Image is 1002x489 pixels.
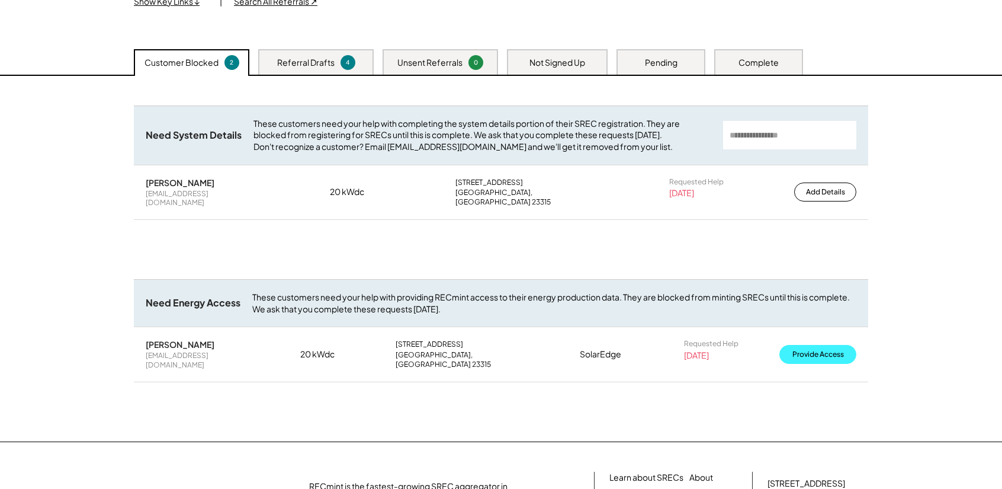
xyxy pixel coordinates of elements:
div: [GEOGRAPHIC_DATA], [GEOGRAPHIC_DATA] 23315 [455,188,603,206]
div: SolarEdge [580,349,648,360]
div: [DATE] [669,187,694,199]
div: These customers need your help with completing the system details portion of their SREC registrat... [253,118,711,153]
a: Learn about SRECs [609,472,683,484]
div: [GEOGRAPHIC_DATA], [GEOGRAPHIC_DATA] 23315 [396,350,544,369]
div: 20 kWdc [330,186,389,198]
div: [DATE] [684,350,709,362]
div: Not Signed Up [529,57,585,69]
div: These customers need your help with providing RECmint access to their energy production data. The... [252,292,856,315]
button: Provide Access [779,345,856,364]
div: Need Energy Access [146,297,240,309]
div: Requested Help [669,177,724,187]
div: 0 [470,58,481,67]
div: [EMAIL_ADDRESS][DOMAIN_NAME] [146,351,264,369]
div: Customer Blocked [144,57,219,69]
div: Complete [738,57,779,69]
div: 4 [342,58,354,67]
div: 20 kWdc [300,349,359,360]
button: Add Details [794,183,856,202]
div: Unsent Referrals [397,57,463,69]
div: Referral Drafts [277,57,335,69]
div: Need System Details [146,129,242,142]
a: About [689,472,713,484]
div: [STREET_ADDRESS] [396,340,544,349]
div: [STREET_ADDRESS] [455,178,523,187]
div: 2 [226,58,237,67]
div: Pending [645,57,677,69]
div: [PERSON_NAME] [146,339,252,350]
div: [PERSON_NAME] [146,177,214,188]
div: Requested Help [684,339,738,349]
div: [EMAIL_ADDRESS][DOMAIN_NAME] [146,189,264,207]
